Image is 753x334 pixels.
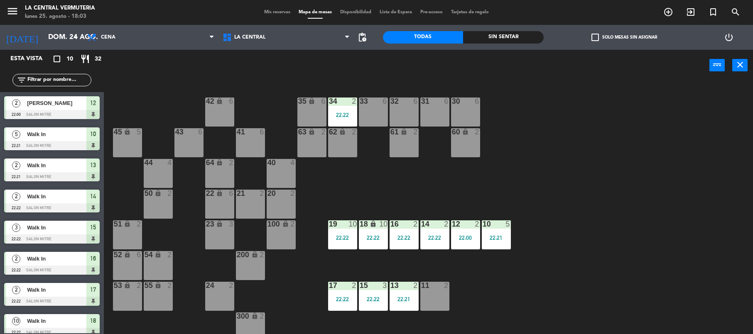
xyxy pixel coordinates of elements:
[360,98,360,105] div: 33
[475,220,480,228] div: 2
[383,31,464,44] div: Todas
[27,99,86,107] span: [PERSON_NAME]
[25,4,95,12] div: La Central Vermuteria
[290,220,295,228] div: 2
[591,34,599,41] span: check_box_outline_blank
[137,282,142,289] div: 2
[229,220,234,228] div: 3
[216,98,223,105] i: lock
[52,54,62,64] i: crop_square
[447,10,493,15] span: Tarjetas de regalo
[475,128,480,136] div: 2
[390,98,391,105] div: 32
[260,312,265,320] div: 2
[90,316,96,326] span: 18
[167,282,172,289] div: 2
[328,235,357,241] div: 22:22
[137,220,142,228] div: 2
[731,7,741,17] i: search
[413,128,418,136] div: 2
[390,128,391,136] div: 61
[175,128,176,136] div: 43
[25,12,95,21] div: lunes 25. agosto - 18:03
[267,159,268,166] div: 40
[359,235,388,241] div: 22:22
[27,161,86,170] span: Walk In
[90,285,96,295] span: 17
[336,10,375,15] span: Disponibilidad
[444,220,449,228] div: 2
[12,286,20,294] span: 2
[6,5,19,20] button: menu
[12,130,20,139] span: 5
[709,59,725,71] button: power_input
[12,193,20,201] span: 2
[383,282,388,289] div: 3
[444,98,449,105] div: 6
[260,251,265,258] div: 2
[124,282,131,289] i: lock
[451,235,480,241] div: 22:00
[413,282,418,289] div: 2
[12,161,20,170] span: 2
[379,220,388,228] div: 10
[339,128,346,135] i: lock
[137,251,142,258] div: 6
[198,128,203,136] div: 6
[282,220,289,227] i: lock
[267,220,268,228] div: 100
[12,99,20,107] span: 2
[360,220,360,228] div: 18
[80,54,90,64] i: restaurant
[17,75,27,85] i: filter_list
[308,98,315,105] i: lock
[400,128,407,135] i: lock
[27,192,86,201] span: Walk In
[348,220,357,228] div: 10
[413,98,418,105] div: 6
[251,251,258,258] i: lock
[145,190,145,197] div: 50
[27,130,86,139] span: Walk In
[90,191,96,201] span: 14
[216,220,223,227] i: lock
[267,190,268,197] div: 20
[462,128,469,135] i: lock
[360,282,360,289] div: 15
[663,7,673,17] i: add_circle_outline
[229,159,234,166] div: 2
[27,223,86,232] span: Walk In
[444,282,449,289] div: 2
[321,128,326,136] div: 2
[27,254,86,263] span: Walk In
[724,32,734,42] i: power_settings_new
[234,34,265,40] span: La Central
[328,296,357,302] div: 22:22
[420,235,449,241] div: 22:22
[124,251,131,258] i: lock
[90,98,96,108] span: 12
[216,190,223,197] i: lock
[712,60,722,70] i: power_input
[167,190,172,197] div: 2
[390,296,419,302] div: 22:21
[124,128,131,135] i: lock
[732,59,748,71] button: close
[416,10,447,15] span: Pre-acceso
[260,190,265,197] div: 2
